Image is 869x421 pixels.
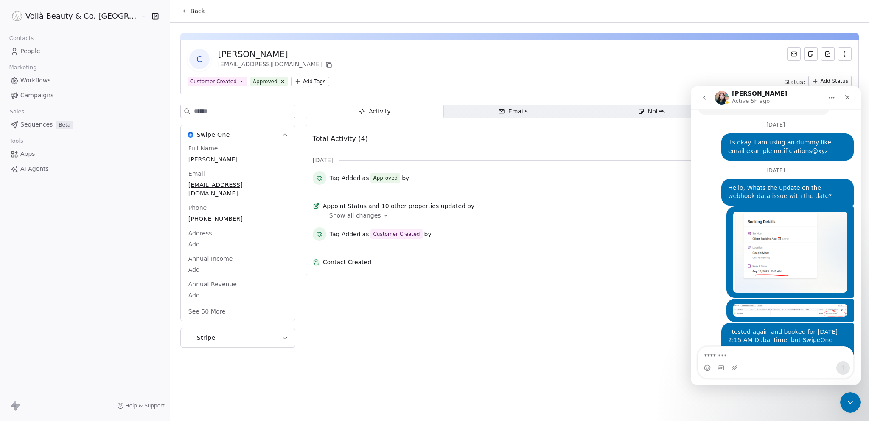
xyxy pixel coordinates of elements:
span: Contacts [6,32,37,45]
span: Show all changes [329,211,381,220]
img: Stripe [188,335,193,341]
span: Tag Added [330,174,361,182]
button: Add Status [808,76,852,86]
span: Stripe [197,333,216,342]
a: Apps [7,147,163,161]
img: Swipe One [188,132,193,138]
span: Sequences [20,120,53,129]
div: [EMAIL_ADDRESS][DOMAIN_NAME] [218,60,334,70]
a: Show all changes [329,211,846,220]
div: Notes [638,107,665,116]
img: Voila_Beauty_And_Co_Logo.png [12,11,22,21]
span: Add [188,266,287,274]
span: AI Agents [20,164,49,173]
a: Workflows [7,73,163,88]
span: Address [187,229,214,237]
span: Apps [20,150,35,158]
button: Add Tags [291,77,329,86]
span: Back [191,7,205,15]
span: Total Activity (4) [313,135,368,143]
iframe: Intercom live chat [840,392,861,413]
span: and 10 other properties updated [368,202,465,210]
span: Swipe One [197,130,230,139]
span: Marketing [6,61,40,74]
span: Tools [6,135,27,147]
a: People [7,44,163,58]
span: Full Name [187,144,220,153]
div: Approved [373,174,398,182]
span: Sales [6,105,28,118]
span: Annual Income [187,254,235,263]
span: by [402,174,409,182]
span: Workflows [20,76,51,85]
span: as [362,230,369,238]
button: Swipe OneSwipe One [181,125,295,144]
div: Customer Created [373,230,420,238]
span: Appoint Status [323,202,367,210]
span: [PERSON_NAME] [188,155,287,164]
a: Campaigns [7,88,163,102]
button: StripeStripe [181,328,295,347]
div: Customer Created [190,78,237,85]
span: Email [187,170,207,178]
span: Add [188,291,287,300]
span: People [20,47,40,56]
span: [DATE] [313,156,334,164]
button: Voilà Beauty & Co. [GEOGRAPHIC_DATA] [10,9,135,23]
a: Help & Support [117,402,165,409]
span: by [424,230,432,238]
span: Beta [56,121,73,129]
button: See 50 More [183,304,231,319]
a: AI Agents [7,162,163,176]
span: Phone [187,203,208,212]
span: Status: [784,78,805,86]
div: Approved [253,78,278,85]
div: Swipe OneSwipe One [181,144,295,321]
span: [EMAIL_ADDRESS][DOMAIN_NAME] [188,181,287,198]
span: Help & Support [126,402,165,409]
iframe: Intercom live chat [691,86,861,385]
span: Voilà Beauty & Co. [GEOGRAPHIC_DATA] [25,11,139,22]
span: Tag Added [330,230,361,238]
span: Add [188,240,287,249]
span: [PHONE_NUMBER] [188,215,287,223]
span: Annual Revenue [187,280,238,288]
span: as [362,174,369,182]
div: [PERSON_NAME] [218,48,334,60]
div: Emails [498,107,528,116]
span: by [467,202,474,210]
span: C [189,49,210,69]
button: Back [177,3,210,19]
span: Contact Created [323,258,819,266]
a: SequencesBeta [7,118,163,132]
span: Campaigns [20,91,53,100]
